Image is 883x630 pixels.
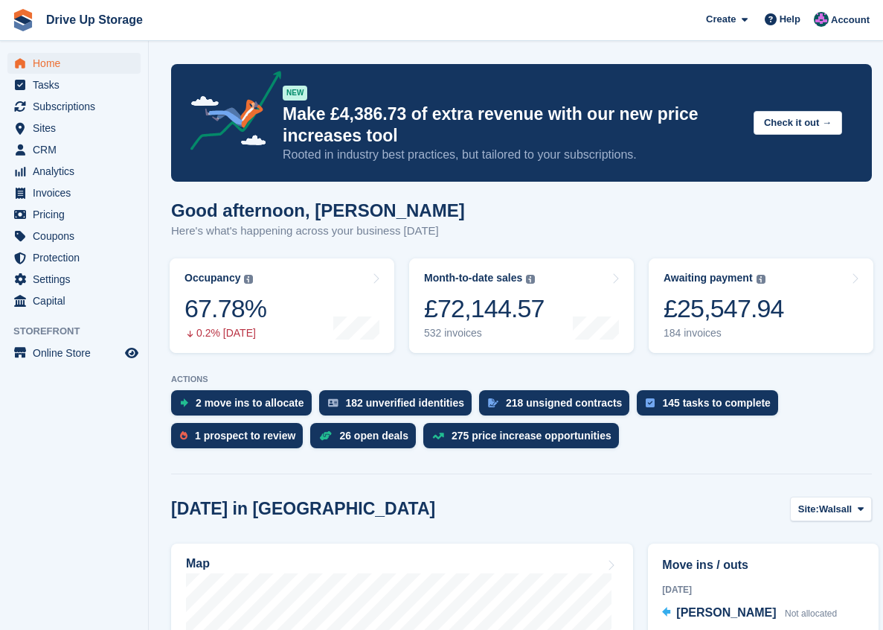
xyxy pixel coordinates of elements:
span: Help [780,12,800,27]
a: Awaiting payment £25,547.94 184 invoices [649,258,873,353]
img: icon-info-grey-7440780725fd019a000dd9b08b2336e03edf1995a4989e88bcd33f0948082b44.svg [244,275,253,284]
div: NEW [283,86,307,101]
div: £72,144.57 [424,293,545,324]
div: Month-to-date sales [424,272,522,284]
a: menu [7,118,141,139]
div: 532 invoices [424,327,545,340]
a: menu [7,247,141,268]
h2: Map [186,557,210,570]
div: Awaiting payment [664,272,753,284]
div: 218 unsigned contracts [506,397,622,409]
span: Create [706,12,736,27]
img: icon-info-grey-7440780725fd019a000dd9b08b2336e03edf1995a4989e88bcd33f0948082b44.svg [757,275,765,284]
img: task-75834270c22a3079a89374b754ae025e5fb1db73e45f91037f5363f120a921f8.svg [646,398,655,407]
a: Preview store [123,344,141,362]
h2: Move ins / outs [662,556,864,574]
div: 67.78% [184,293,266,324]
button: Check it out → [754,111,842,136]
div: Occupancy [184,272,240,284]
a: menu [7,182,141,203]
a: menu [7,96,141,117]
a: 2 move ins to allocate [171,390,319,423]
a: menu [7,343,141,363]
span: Storefront [13,324,148,339]
span: Analytics [33,161,122,182]
span: Home [33,53,122,74]
h1: Good afternoon, [PERSON_NAME] [171,200,465,220]
p: Make £4,386.73 of extra revenue with our new price increases tool [283,104,742,147]
p: Rooted in industry best practices, but tailored to your subscriptions. [283,147,742,163]
h2: [DATE] in [GEOGRAPHIC_DATA] [171,499,435,519]
a: 218 unsigned contracts [479,390,637,423]
img: price_increase_opportunities-93ffe204e8149a01c8c9dc8f82e8f89637d9d84a8eef4429ea346261dce0b2c0.svg [432,433,444,439]
img: move_ins_to_allocate_icon-fdf77a2bb77ea45bf5b3d319d69a93e2d87916cf1d5bf7949dd705db3b84f3ca.svg [180,398,188,407]
a: menu [7,161,141,182]
div: £25,547.94 [664,293,784,324]
img: deal-1b604bf984904fb50ccaf53a9ad4b4a5d6e5aea283cecdc64d6e3604feb123c2.svg [319,430,332,441]
a: menu [7,269,141,290]
span: Sites [33,118,122,139]
div: 0.2% [DATE] [184,327,266,340]
p: ACTIONS [171,375,872,384]
img: contract_signature_icon-13c848040528278c33f63329250d36e43548de30e8caae1d1a13099fd9432cc5.svg [488,398,498,407]
a: 275 price increase opportunities [423,423,626,456]
div: 182 unverified identities [346,397,465,409]
span: Online Store [33,343,122,363]
span: Coupons [33,226,122,246]
button: Site: Walsall [790,497,872,521]
div: 2 move ins to allocate [196,397,304,409]
img: icon-info-grey-7440780725fd019a000dd9b08b2336e03edf1995a4989e88bcd33f0948082b44.svg [526,275,535,284]
img: prospect-51fa495bee0391a8d652442698ab0144808aea92771e9ea1ae160a38d050c398.svg [180,431,187,440]
a: 145 tasks to complete [637,390,786,423]
span: Invoices [33,182,122,203]
span: Pricing [33,204,122,225]
img: stora-icon-8386f47178a22dfd0bd8f6a31ec36ba5ce8667c1dd55bd0f319d3a0aa187defe.svg [12,9,34,31]
span: Tasks [33,74,122,95]
div: 1 prospect to review [195,430,295,442]
div: [DATE] [662,583,864,596]
a: menu [7,74,141,95]
p: Here's what's happening across your business [DATE] [171,223,465,240]
span: Settings [33,269,122,290]
img: price-adjustments-announcement-icon-8257ccfd72463d97f412b2fc003d46551f7dbcb40ab6d574587a9cd5c0d94... [178,71,282,156]
div: 26 open deals [339,430,408,442]
a: menu [7,226,141,246]
span: Subscriptions [33,96,122,117]
span: [PERSON_NAME] [676,606,776,619]
span: Site: [798,502,819,517]
span: CRM [33,139,122,160]
span: Walsall [819,502,852,517]
a: Month-to-date sales £72,144.57 532 invoices [409,258,634,353]
a: Drive Up Storage [40,7,149,32]
div: 184 invoices [664,327,784,340]
a: [PERSON_NAME] Not allocated [662,604,837,623]
a: menu [7,139,141,160]
span: Capital [33,290,122,311]
a: 182 unverified identities [319,390,480,423]
a: menu [7,53,141,74]
div: 275 price increase opportunities [452,430,611,442]
span: Protection [33,247,122,268]
img: Andy [814,12,829,27]
a: menu [7,290,141,311]
div: 145 tasks to complete [662,397,771,409]
span: Not allocated [785,608,837,619]
a: 26 open deals [310,423,423,456]
a: Occupancy 67.78% 0.2% [DATE] [170,258,394,353]
span: Account [831,13,870,28]
a: 1 prospect to review [171,423,310,456]
img: verify_identity-adf6edd0f0f0b5bbfe63781bf79b02c33cf7c696d77639b501bdc392416b5a36.svg [328,398,338,407]
a: menu [7,204,141,225]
